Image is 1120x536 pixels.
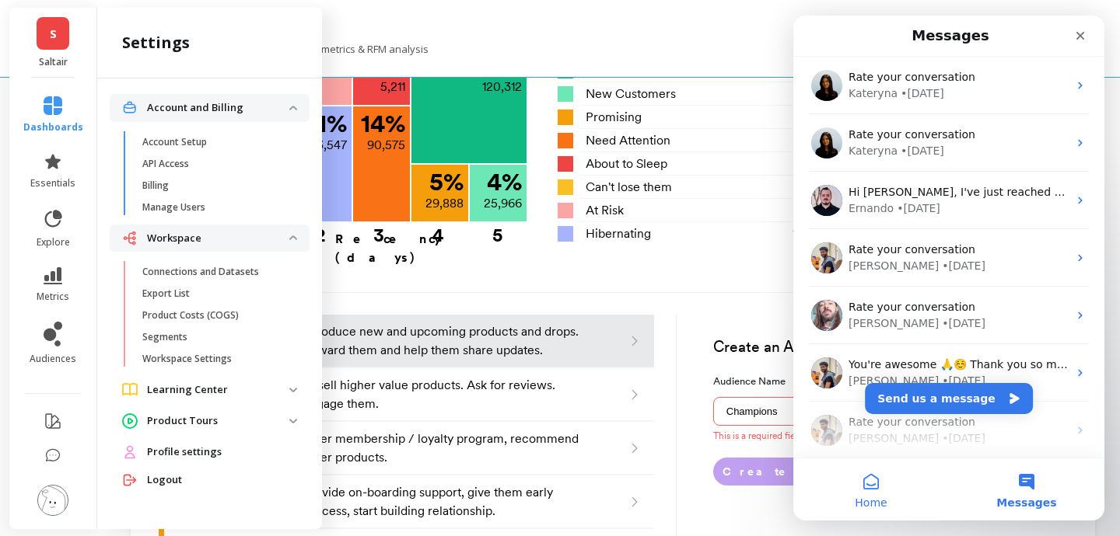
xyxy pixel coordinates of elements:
div: 16,693 [742,178,853,197]
div: • [DATE] [149,415,192,431]
div: 5,211 [742,155,853,173]
img: navigation item icon [122,231,138,245]
div: 3 [349,223,408,238]
p: 120,312 [482,78,522,96]
img: down caret icon [289,106,297,110]
p: 193,547 [306,136,347,155]
p: 5 % [429,169,464,194]
span: Promising [586,108,642,127]
button: Messages [156,443,311,505]
span: S [50,25,57,43]
span: audiences [30,353,76,365]
p: 5,211 [380,78,405,96]
span: Messages [203,482,263,492]
div: [PERSON_NAME] [55,242,145,259]
span: Can't lose them [586,178,672,197]
p: 1 % [376,53,405,78]
div: 4 [408,223,468,238]
span: Need Attention [586,131,670,150]
span: Profile settings [147,444,222,460]
h3: Create an Audience [713,336,1067,359]
p: Workspace Settings [142,353,232,365]
h2: settings [122,32,190,54]
div: 90,575 [742,131,853,150]
span: essentials [30,177,75,190]
span: Home [61,482,93,492]
p: 4 % [487,169,522,194]
p: Workspace [147,231,289,246]
p: Manage Users [142,201,205,214]
p: Segments [142,331,187,343]
span: Hibernating [586,224,651,243]
p: 14 % [361,111,405,136]
div: • [DATE] [149,242,192,259]
img: navigation item icon [122,383,138,396]
div: [PERSON_NAME] [55,300,145,316]
div: • [DATE] [149,300,192,316]
img: Profile image for Rana [18,342,49,373]
span: Rate your conversation [55,285,182,298]
p: 31 % [303,111,347,136]
div: • [DATE] [103,185,147,201]
p: Product Tours [147,413,289,429]
img: Profile image for David [18,284,49,315]
p: Offer membership / loyalty program, recommend other products. [303,430,582,467]
p: This is a required field [713,430,886,442]
img: navigation item icon [122,444,138,460]
div: 25,966 [742,85,853,103]
span: Rate your conversation [55,400,182,412]
img: navigation item icon [122,472,138,488]
span: New Customers [586,85,676,103]
button: Send us a message [72,367,240,399]
p: 90,575 [367,136,405,155]
div: • [DATE] [149,357,192,374]
p: Billing [142,179,169,192]
span: Hi [PERSON_NAME], I've just reached out to our dev team for a new ETA. I see we did another updat... [55,170,950,183]
p: Recency (days) [335,230,527,267]
img: Profile image for Rana [18,399,49,430]
span: About to Sleep [586,155,667,173]
img: navigation item icon [122,100,138,115]
span: dashboards [23,121,83,134]
span: metrics [37,291,69,303]
p: Saltair [25,56,82,68]
button: Create an automatic Audience [713,458,1044,486]
img: profile picture [37,485,68,516]
p: 29,888 [425,194,464,213]
label: Audience Name [713,374,886,389]
span: At Risk [586,201,624,220]
p: Connections and Datasets [142,266,259,278]
div: 193,547 [742,224,853,243]
div: 29,888 [742,108,853,127]
img: down caret icon [289,235,297,240]
span: explore [37,236,70,249]
img: down caret icon [289,388,297,392]
p: 19 % [478,53,522,78]
p: Provide on-boarding support, give them early success, start building relationship. [303,483,582,520]
p: API Access [142,158,189,170]
img: navigation item icon [122,413,138,429]
p: Upsell higher value products. Ask for reviews. Engage them. [303,376,582,413]
iframe: Intercom live chat [793,16,1104,520]
p: Account Setup [142,136,207,148]
div: [PERSON_NAME] [55,415,145,431]
p: Introduce new and upcoming products and drops. Reward them and help them share updates. [303,322,582,360]
div: Ernando [55,185,100,201]
p: Product Costs (COGS) [142,309,239,322]
div: 42,339 [742,201,853,220]
input: e.g. Black friday [713,397,886,426]
div: 5 [468,223,527,238]
p: Learning Center [147,382,289,398]
div: [PERSON_NAME] [55,357,145,374]
img: Profile image for Rana [18,227,49,258]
